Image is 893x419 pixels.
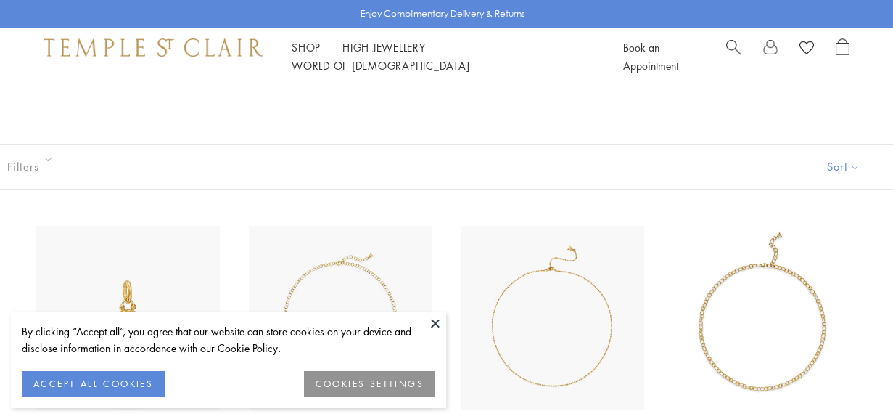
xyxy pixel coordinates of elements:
div: By clicking “Accept all”, you agree that our website can store cookies on your device and disclos... [22,323,435,357]
a: View Wishlist [799,38,814,60]
a: ShopShop [292,40,321,54]
p: Enjoy Complimentary Delivery & Returns [361,7,525,21]
a: Search [726,38,741,75]
a: Open Shopping Bag [836,38,849,75]
img: Temple St. Clair [44,38,263,56]
img: N88805-BC16EXT [461,226,645,410]
img: P71852-CRMNFC10 [36,226,220,410]
a: World of [DEMOGRAPHIC_DATA]World of [DEMOGRAPHIC_DATA] [292,58,469,73]
button: Show sort by [794,145,893,189]
img: N88809-RIBBON18 [673,226,857,410]
a: High JewelleryHigh Jewellery [342,40,426,54]
button: ACCEPT ALL COOKIES [22,371,165,397]
img: N88852-FN4RD18 [249,226,432,410]
a: Book an Appointment [623,40,678,73]
nav: Main navigation [292,38,590,75]
button: COOKIES SETTINGS [304,371,435,397]
button: Filters [4,150,50,183]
